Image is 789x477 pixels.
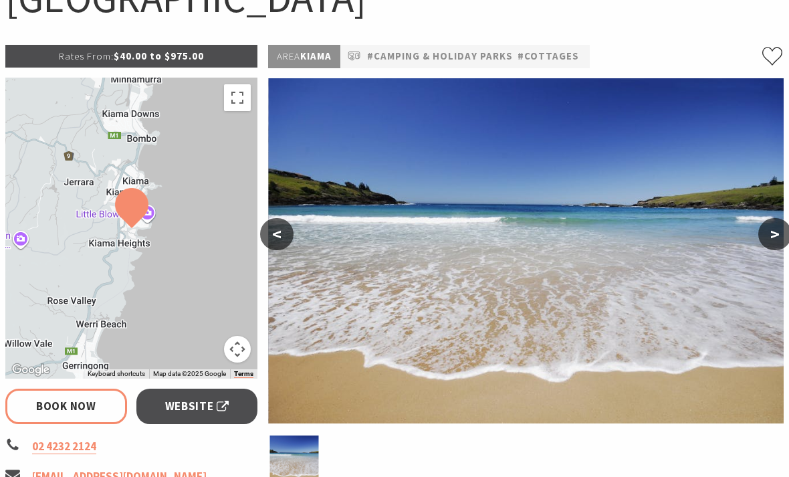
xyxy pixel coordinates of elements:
[268,45,340,69] p: Kiama
[367,49,513,66] a: #Camping & Holiday Parks
[88,370,145,379] button: Keyboard shortcuts
[5,45,257,68] p: $40.00 to $975.00
[5,389,127,425] a: Book Now
[224,85,251,112] button: Toggle fullscreen view
[224,337,251,363] button: Map camera controls
[165,398,229,416] span: Website
[277,50,300,63] span: Area
[153,371,226,378] span: Map data ©2025 Google
[9,362,53,379] img: Google
[234,371,253,379] a: Terms (opens in new tab)
[32,440,96,455] a: 02 4232 2124
[518,49,579,66] a: #Cottages
[268,79,784,424] img: BIG4 Easts Beach Kiama beachfront with water and ocean
[136,389,258,425] a: Website
[59,50,114,63] span: Rates From:
[260,219,294,251] button: <
[9,362,53,379] a: Click to see this area on Google Maps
